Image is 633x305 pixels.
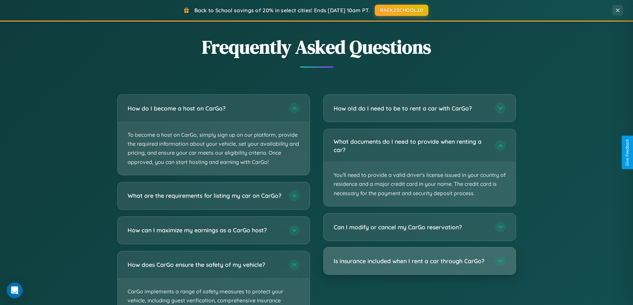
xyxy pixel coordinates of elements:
[7,282,23,298] div: Open Intercom Messenger
[128,261,282,269] h3: How does CarGo ensure the safety of my vehicle?
[375,5,428,16] button: BACK2SCHOOL20
[128,104,282,113] h3: How do I become a host on CarGo?
[334,257,488,265] h3: Is insurance included when I rent a car through CarGo?
[625,139,630,166] div: Give Feedback
[324,162,516,206] p: You'll need to provide a valid driver's license issued in your country of residence and a major c...
[117,34,516,60] h2: Frequently Asked Questions
[334,104,488,113] h3: How old do I need to be to rent a car with CarGo?
[334,137,488,154] h3: What documents do I need to provide when renting a car?
[334,223,488,231] h3: Can I modify or cancel my CarGo reservation?
[194,7,370,14] span: Back to School savings of 20% in select cities! Ends [DATE] 10am PT.
[128,226,282,234] h3: How can I maximize my earnings as a CarGo host?
[118,122,310,175] p: To become a host on CarGo, simply sign up on our platform, provide the required information about...
[128,191,282,200] h3: What are the requirements for listing my car on CarGo?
